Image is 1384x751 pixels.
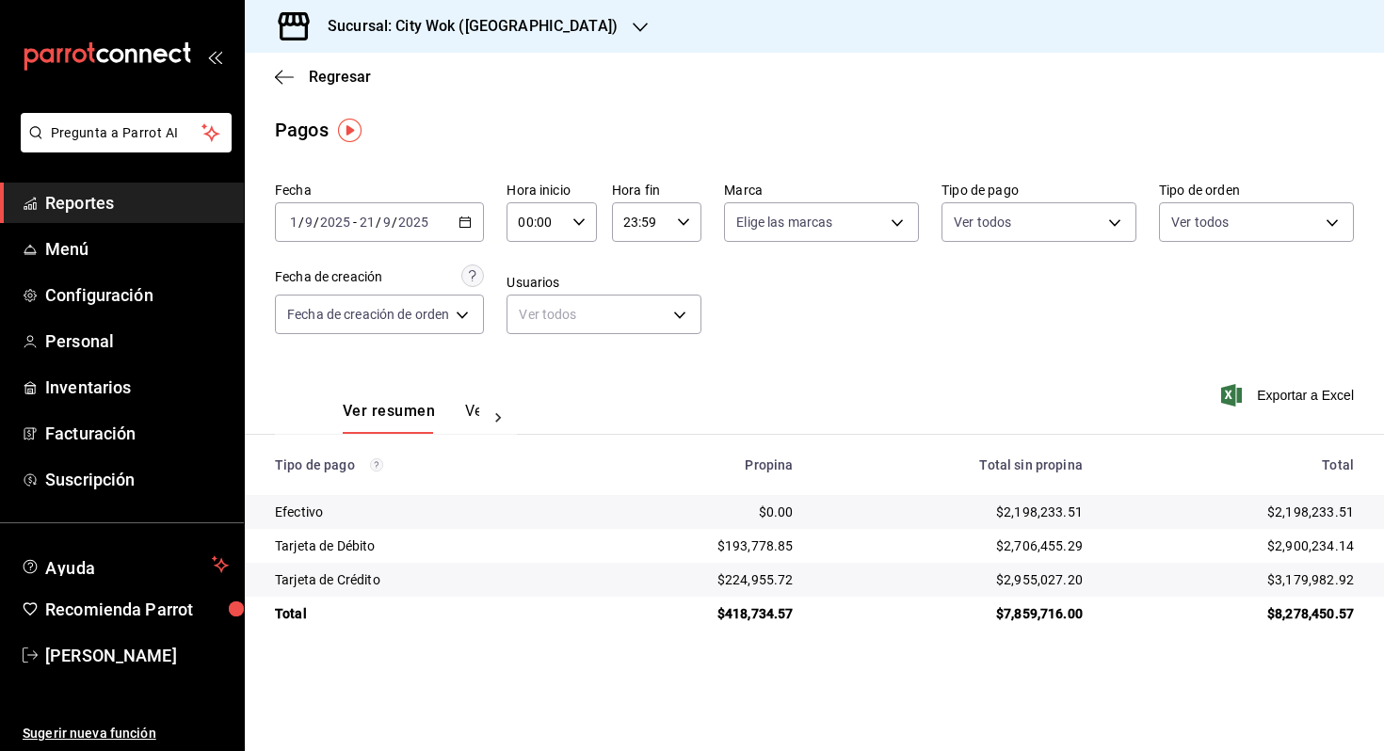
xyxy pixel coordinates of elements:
[275,570,563,589] div: Tarjeta de Crédito
[507,295,701,334] div: Ver todos
[382,215,392,230] input: --
[1113,570,1354,589] div: $3,179,982.92
[275,536,563,555] div: Tarjeta de Débito
[289,215,298,230] input: --
[593,457,794,472] div: Propina
[275,457,563,472] div: Tipo de pago
[45,467,229,492] span: Suscripción
[593,570,794,589] div: $224,955.72
[507,184,596,197] label: Hora inicio
[343,402,435,434] button: Ver resumen
[370,458,383,471] svg: Los pagos realizados con Pay y otras terminales son montos brutos.
[45,190,229,216] span: Reportes
[954,213,1011,232] span: Ver todos
[343,402,479,434] div: navigation tabs
[13,136,232,156] a: Pregunta a Parrot AI
[319,215,351,230] input: ----
[51,123,202,143] span: Pregunta a Parrot AI
[338,119,362,142] img: Tooltip marker
[314,215,319,230] span: /
[45,236,229,262] span: Menú
[298,215,304,230] span: /
[593,536,794,555] div: $193,778.85
[1225,384,1354,407] button: Exportar a Excel
[941,184,1136,197] label: Tipo de pago
[275,116,329,144] div: Pagos
[45,282,229,308] span: Configuración
[392,215,397,230] span: /
[1113,536,1354,555] div: $2,900,234.14
[45,597,229,622] span: Recomienda Parrot
[1113,457,1354,472] div: Total
[823,604,1083,623] div: $7,859,716.00
[45,421,229,446] span: Facturación
[376,215,381,230] span: /
[1159,184,1354,197] label: Tipo de orden
[275,503,563,521] div: Efectivo
[353,215,357,230] span: -
[287,305,449,324] span: Fecha de creación de orden
[465,402,536,434] button: Ver pagos
[23,724,229,743] span: Sugerir nueva función
[359,215,376,230] input: --
[207,49,222,64] button: open_drawer_menu
[736,213,832,232] span: Elige las marcas
[275,267,382,287] div: Fecha de creación
[275,604,563,623] div: Total
[593,503,794,521] div: $0.00
[397,215,429,230] input: ----
[275,184,484,197] label: Fecha
[823,570,1083,589] div: $2,955,027.20
[1113,503,1354,521] div: $2,198,233.51
[1171,213,1229,232] span: Ver todos
[45,375,229,400] span: Inventarios
[309,68,371,86] span: Regresar
[313,15,618,38] h3: Sucursal: City Wok ([GEOGRAPHIC_DATA])
[823,536,1083,555] div: $2,706,455.29
[823,503,1083,521] div: $2,198,233.51
[593,604,794,623] div: $418,734.57
[21,113,232,152] button: Pregunta a Parrot AI
[612,184,701,197] label: Hora fin
[507,276,701,289] label: Usuarios
[304,215,314,230] input: --
[45,328,229,354] span: Personal
[1113,604,1354,623] div: $8,278,450.57
[275,68,371,86] button: Regresar
[45,643,229,668] span: [PERSON_NAME]
[45,553,204,576] span: Ayuda
[724,184,919,197] label: Marca
[823,457,1083,472] div: Total sin propina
